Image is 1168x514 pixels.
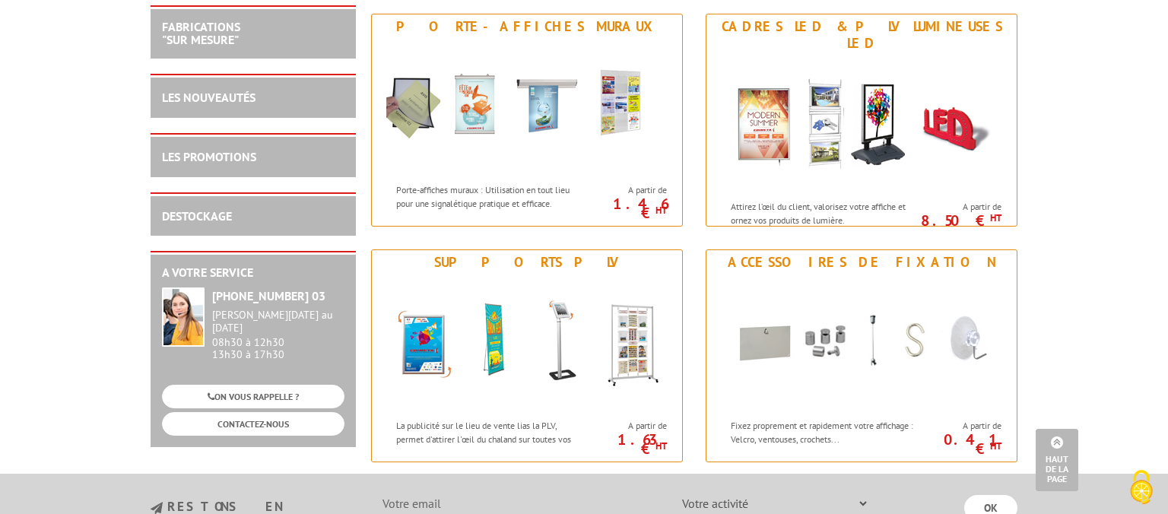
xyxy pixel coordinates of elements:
p: 8.50 € [916,216,1001,225]
a: ON VOUS RAPPELLE ? [162,385,344,408]
a: Supports PLV Supports PLV La publicité sur le lieu de vente lias la PLV, permet d'attirer l'œil d... [371,249,683,462]
img: Cookies (fenêtre modale) [1122,468,1160,506]
span: A partir de [924,201,1001,213]
div: 08h30 à 12h30 13h30 à 17h30 [212,309,344,361]
p: 0.41 € [916,435,1001,453]
p: Porte-affiches muraux : Utilisation en tout lieu pour une signalétique pratique et efficace. [396,183,585,209]
strong: [PHONE_NUMBER] 03 [212,288,325,303]
img: Porte-affiches muraux [386,39,668,176]
div: Accessoires de fixation [710,254,1013,271]
h2: A votre service [162,266,344,280]
p: Fixez proprement et rapidement votre affichage : Velcro, ventouses, crochets... [731,419,919,445]
sup: HT [990,211,1001,224]
a: Porte-affiches muraux Porte-affiches muraux Porte-affiches muraux : Utilisation en tout lieu pour... [371,14,683,227]
span: A partir de [589,184,667,196]
img: widget-service.jpg [162,287,205,347]
sup: HT [655,204,667,217]
a: Cadres LED & PLV lumineuses LED Cadres LED & PLV lumineuses LED Attirez l’œil du client, valorise... [706,14,1017,227]
a: Accessoires de fixation Accessoires de fixation Fixez proprement et rapidement votre affichage : ... [706,249,1017,462]
div: Cadres LED & PLV lumineuses LED [710,18,1013,52]
a: DESTOCKAGE [162,208,232,224]
div: Porte-affiches muraux [376,18,678,35]
a: CONTACTEZ-NOUS [162,412,344,436]
img: Supports PLV [386,274,668,411]
p: Attirez l’œil du client, valorisez votre affiche et ornez vos produits de lumière. [731,200,919,226]
span: A partir de [924,420,1001,432]
a: FABRICATIONS"Sur Mesure" [162,19,240,48]
p: La publicité sur le lieu de vente lias la PLV, permet d'attirer l'œil du chaland sur toutes vos c... [396,419,585,458]
sup: HT [990,439,1001,452]
a: Haut de la page [1036,429,1078,491]
img: Cadres LED & PLV lumineuses LED [721,56,1002,192]
sup: HT [655,439,667,452]
div: Supports PLV [376,254,678,271]
span: A partir de [589,420,667,432]
div: [PERSON_NAME][DATE] au [DATE] [212,309,344,335]
a: LES NOUVEAUTÉS [162,90,255,105]
img: Accessoires de fixation [721,274,1002,411]
button: Cookies (fenêtre modale) [1115,462,1168,514]
p: 1.46 € [582,199,667,217]
p: 1.63 € [582,435,667,453]
a: LES PROMOTIONS [162,149,256,164]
